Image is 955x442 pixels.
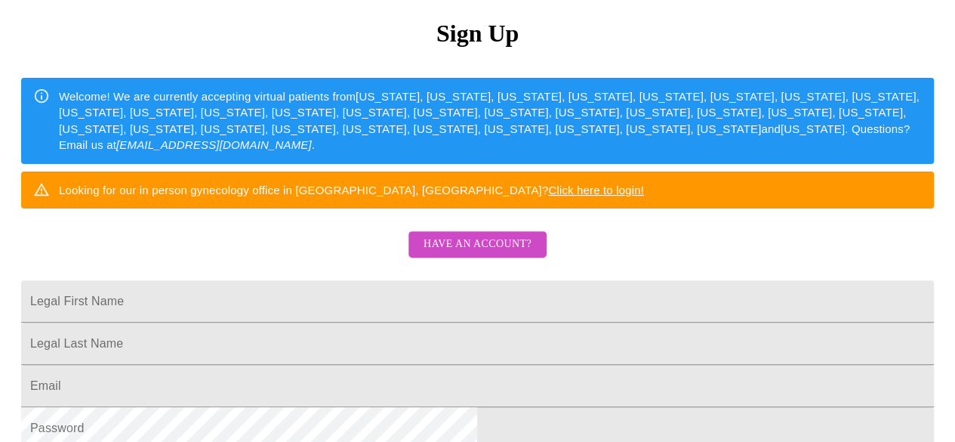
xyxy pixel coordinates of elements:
a: Click here to login! [548,184,644,196]
span: Have an account? [424,235,531,254]
a: Have an account? [405,248,550,261]
div: Welcome! We are currently accepting virtual patients from [US_STATE], [US_STATE], [US_STATE], [US... [59,82,922,159]
em: [EMAIL_ADDRESS][DOMAIN_NAME] [116,138,312,151]
button: Have an account? [408,231,547,258]
h3: Sign Up [21,20,934,48]
div: Looking for our in person gynecology office in [GEOGRAPHIC_DATA], [GEOGRAPHIC_DATA]? [59,176,644,204]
